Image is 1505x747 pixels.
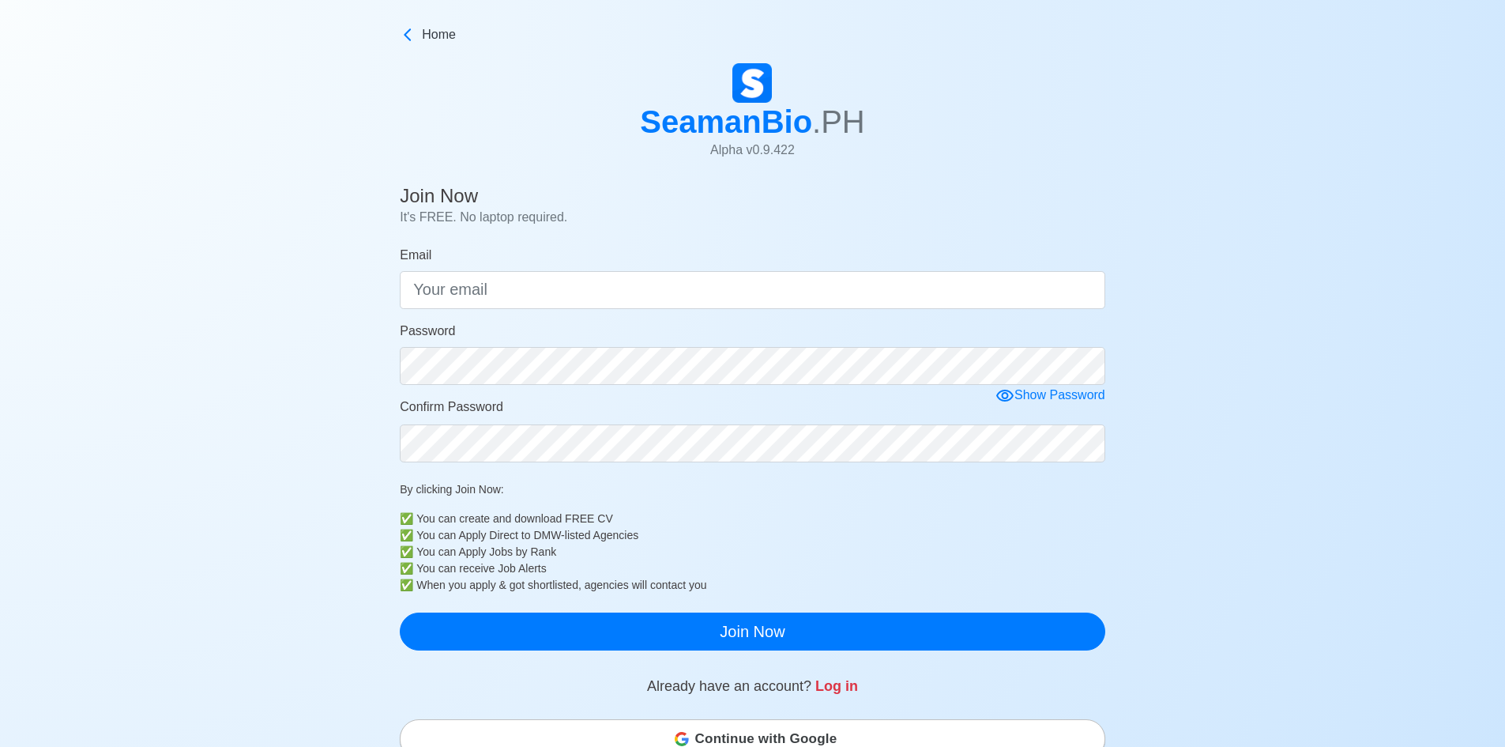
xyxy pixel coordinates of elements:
[400,248,431,262] span: Email
[400,613,1105,651] button: Join Now
[995,386,1105,406] div: Show Password
[416,527,1105,544] div: You can Apply Direct to DMW-listed Agencies
[640,141,865,160] p: Alpha v 0.9.422
[640,63,865,172] a: SeamanBio.PHAlpha v0.9.422
[400,481,1105,498] p: By clicking Join Now:
[422,25,456,44] span: Home
[640,103,865,141] h1: SeamanBio
[732,63,772,103] img: Logo
[815,678,858,694] a: Log in
[416,577,1105,594] div: When you apply & got shortlisted, agencies will contact you
[400,25,1105,44] a: Home
[400,324,455,338] span: Password
[400,185,1105,208] h4: Join Now
[400,400,503,413] span: Confirm Password
[416,544,1105,560] div: You can Apply Jobs by Rank
[400,544,413,560] b: ✅
[400,676,1105,697] p: Already have an account?
[400,271,1105,309] input: Your email
[400,527,413,544] b: ✅
[400,511,413,527] b: ✅
[812,104,865,139] span: .PH
[400,577,413,594] b: ✅
[416,560,1105,577] div: You can receive Job Alerts
[400,208,1105,227] p: It's FREE. No laptop required.
[400,560,413,577] b: ✅
[416,511,1105,527] div: You can create and download FREE CV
